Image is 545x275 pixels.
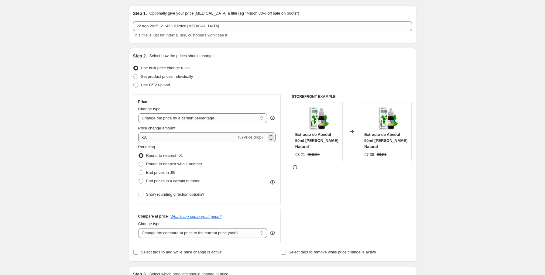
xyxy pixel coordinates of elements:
[292,94,412,99] h6: STOREFRONT EXAMPLE
[133,10,147,16] h2: Step 1.
[146,179,200,183] span: End prices in a certain number
[141,66,190,70] span: Use bulk price change rules
[138,132,236,142] input: -15
[374,105,399,130] img: B07PJTS3HF.MAIN_80x.jpg
[141,83,170,87] span: Use CSV upload
[146,153,183,158] span: Round to nearest .01
[133,53,147,59] h2: Step 2.
[295,132,338,149] span: Extracto de Abedul 50ml [PERSON_NAME] Natural
[238,135,263,139] span: % (Price drop)
[141,74,193,79] span: Set product prices individually
[269,230,276,236] div: help
[133,21,412,31] input: 30% off holiday sale
[133,33,227,37] span: This title is just for internal use, customers won't see it
[149,53,214,59] p: Select how the prices should change
[138,99,147,104] h3: Price
[364,132,407,149] span: Extracto de Abedul 50ml [PERSON_NAME] Natural
[377,152,387,158] strike: €8.21
[305,105,329,130] img: B07PJTS3HF.MAIN_80x.jpg
[146,162,202,166] span: Round to nearest whole number
[269,115,276,121] div: help
[307,152,320,158] strike: €10.99
[149,10,299,16] p: Optionally give your price [MEDICAL_DATA] a title (eg "March 30% off sale on boots")
[295,152,305,158] div: €8.21
[138,126,176,130] span: Price change amount
[141,250,222,254] span: Select tags to add while price change is active
[170,214,222,219] button: What's the compare at price?
[146,192,204,197] span: Show rounding direction options?
[138,107,161,111] span: Change type
[138,222,161,226] span: Change type
[138,145,155,149] span: Rounding
[146,170,176,175] span: End prices in .99
[289,250,376,254] span: Select tags to remove while price change is active
[364,152,374,158] div: €7.39
[138,214,168,219] h3: Compare at price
